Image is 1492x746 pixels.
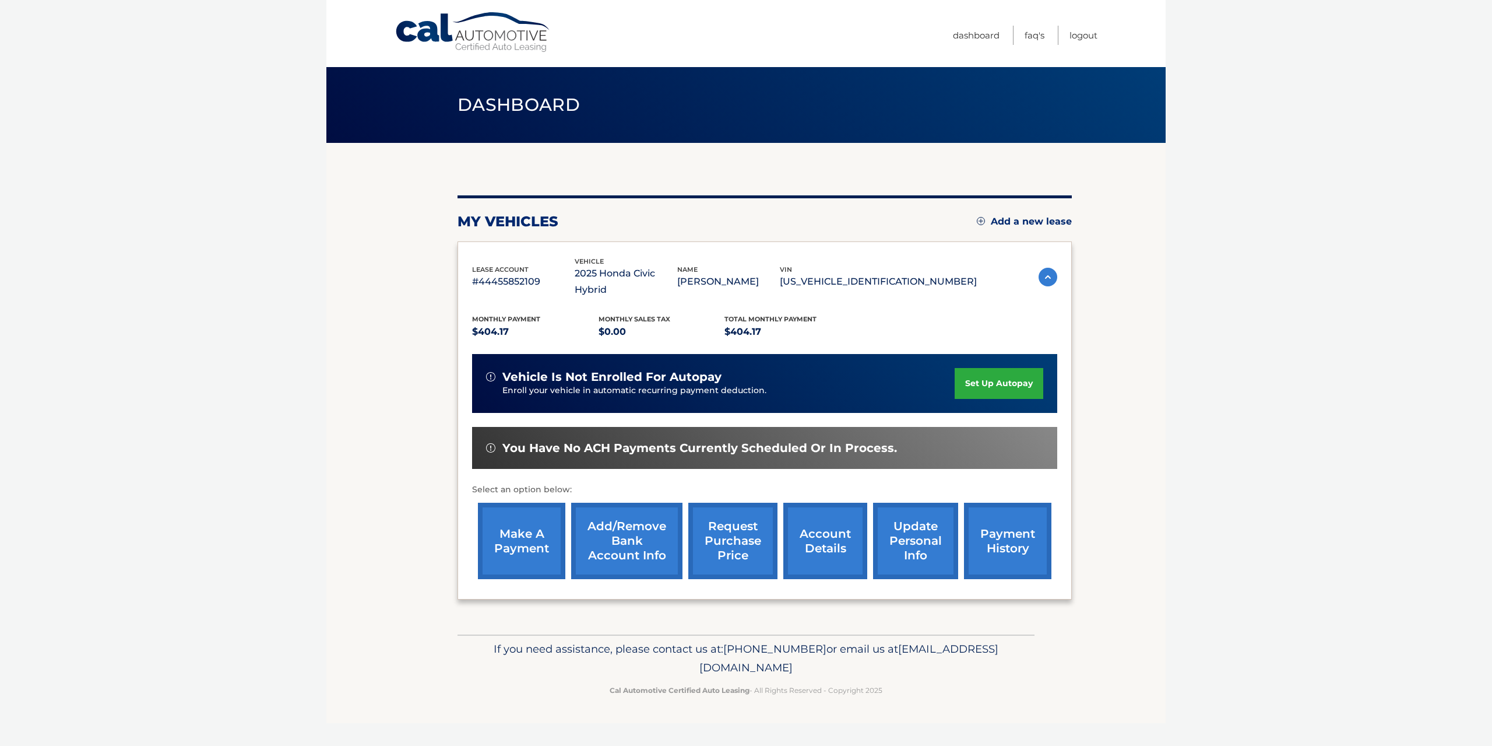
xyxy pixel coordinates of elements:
a: make a payment [478,503,565,579]
span: vehicle [575,257,604,265]
a: Add a new lease [977,216,1072,227]
p: #44455852109 [472,274,575,290]
span: [PHONE_NUMBER] [723,642,826,656]
p: $404.17 [472,324,599,340]
p: 2025 Honda Civic Hybrid [575,265,677,298]
img: add.svg [977,217,985,225]
h2: my vehicles [458,213,558,230]
span: name [677,265,698,274]
a: set up autopay [955,368,1043,399]
p: [PERSON_NAME] [677,274,780,290]
a: Dashboard [953,26,1000,45]
span: vehicle is not enrolled for autopay [502,370,722,384]
p: - All Rights Reserved - Copyright 2025 [465,684,1027,696]
span: Total Monthly Payment [724,315,817,323]
p: If you need assistance, please contact us at: or email us at [465,640,1027,677]
a: Add/Remove bank account info [571,503,682,579]
a: update personal info [873,503,958,579]
p: $404.17 [724,324,851,340]
a: FAQ's [1025,26,1044,45]
img: accordion-active.svg [1039,268,1057,286]
a: request purchase price [688,503,777,579]
span: Monthly sales Tax [599,315,670,323]
span: You have no ACH payments currently scheduled or in process. [502,441,897,456]
img: alert-white.svg [486,372,495,381]
span: [EMAIL_ADDRESS][DOMAIN_NAME] [699,642,998,674]
img: alert-white.svg [486,443,495,453]
strong: Cal Automotive Certified Auto Leasing [610,686,749,695]
p: $0.00 [599,324,725,340]
p: Enroll your vehicle in automatic recurring payment deduction. [502,384,955,397]
span: lease account [472,265,529,274]
p: [US_VEHICLE_IDENTIFICATION_NUMBER] [780,274,977,290]
p: Select an option below: [472,483,1057,497]
span: Monthly Payment [472,315,540,323]
span: Dashboard [458,94,580,115]
a: Logout [1069,26,1097,45]
a: Cal Automotive [395,12,552,53]
a: account details [783,503,867,579]
span: vin [780,265,792,274]
a: payment history [964,503,1051,579]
